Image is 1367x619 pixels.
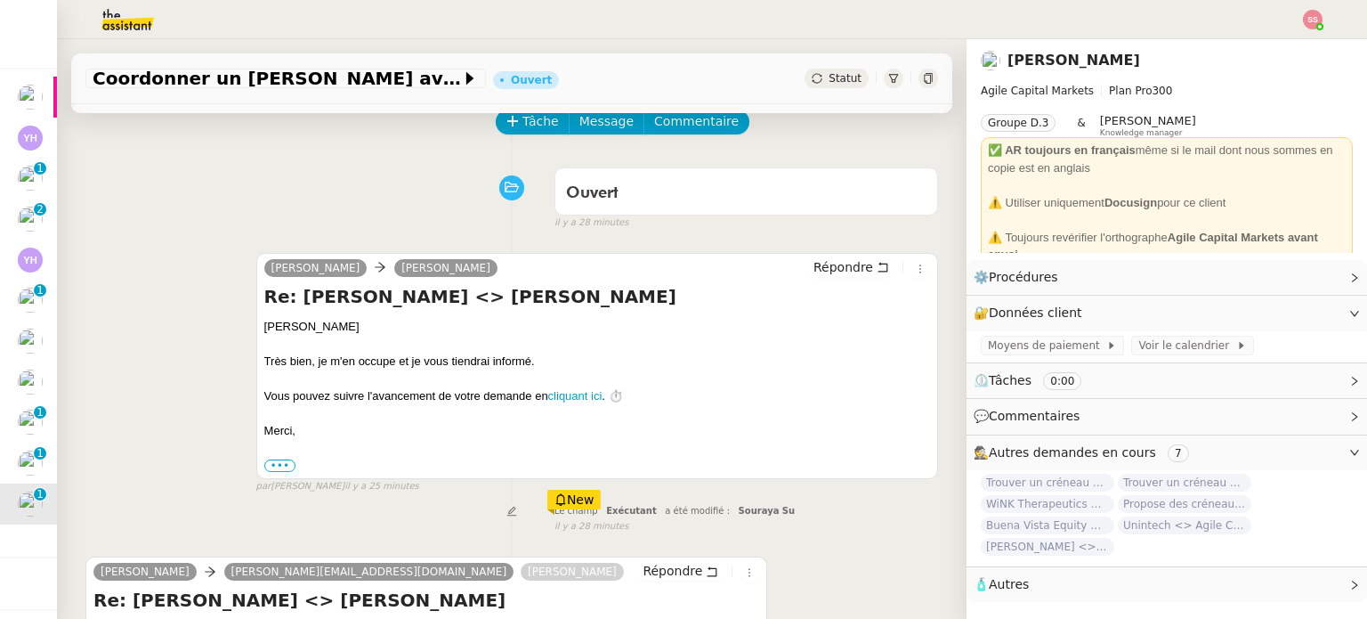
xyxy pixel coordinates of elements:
[1303,10,1323,29] img: svg
[18,451,43,476] img: users%2F1PNv5soDtMeKgnH5onPMHqwjzQn1%2Favatar%2Fd0f44614-3c2d-49b8-95e9-0356969fcfd1
[18,329,43,354] img: users%2F1PNv5soDtMeKgnH5onPMHqwjzQn1%2Favatar%2Fd0f44614-3c2d-49b8-95e9-0356969fcfd1
[36,284,44,300] p: 1
[989,445,1156,460] span: Autres demandes en cours
[1118,517,1251,534] span: Unintech <> Agile Capital Markets
[521,564,624,580] a: [PERSON_NAME]
[101,566,190,578] span: [PERSON_NAME]
[1168,444,1189,462] nz-tag: 7
[394,260,497,276] a: [PERSON_NAME]
[18,126,43,151] img: svg
[344,479,419,494] span: il y a 25 minutes
[989,270,1058,284] span: Procédures
[665,506,730,516] span: a été modifié :
[18,166,43,191] img: users%2FW4OQjB9BRtYK2an7yusO0WsYLsD3%2Favatar%2F28027066-518b-424c-8476-65f2e549ac29
[256,479,271,494] span: par
[511,75,552,86] div: Ouvert
[1109,85,1152,97] span: Plan Pro
[36,162,44,178] p: 1
[34,162,46,175] nz-badge-sup: 1
[1100,114,1196,127] span: [PERSON_NAME]
[554,216,629,231] span: il y a 28 minutes
[34,488,46,501] nz-badge-sup: 1
[981,517,1114,534] span: Buena Vista Equity <> Agile Capital Markets
[981,474,1114,492] span: Trouver un créneau pour la réunion
[988,229,1346,264] div: ⚠️ Toujours revérifier l'orthographe
[18,410,43,435] img: users%2FC9SBsJ0duuaSgpQFj5LgoEX8n0o2%2Favatar%2Fec9d51b8-9413-4189-adfb-7be4d8c96a3c
[1118,495,1251,513] span: Propose des créneaux pour la réunion LSI
[974,373,1096,387] span: ⏲️
[264,284,930,309] h4: Re: [PERSON_NAME] <> [PERSON_NAME]
[36,203,44,219] p: 2
[1007,52,1140,69] a: [PERSON_NAME]
[579,111,634,132] span: Message
[256,479,419,494] small: [PERSON_NAME]
[606,506,657,516] span: Exécutant
[974,303,1089,323] span: 🔐
[981,85,1094,97] span: Agile Capital Markets
[554,506,598,516] span: Le champ
[34,203,46,216] nz-badge-sup: 2
[18,370,43,395] img: users%2F1PNv5soDtMeKgnH5onPMHqwjzQn1%2Favatar%2Fd0f44614-3c2d-49b8-95e9-0356969fcfd1
[988,142,1346,176] div: même si le mail dont nous sommes en copie est en anglais
[18,207,43,232] img: users%2FCk7ZD5ubFNWivK6gJdIkoi2SB5d2%2Favatar%2F3f84dbb7-4157-4842-a987-fca65a8b7a9a
[1100,114,1196,137] app-user-label: Knowledge manager
[554,519,629,534] span: il y a 28 minutes
[264,387,930,405] div: Vous pouvez suivre l'avancement de votre demande en . ⏱️
[981,51,1000,70] img: users%2FXPWOVq8PDVf5nBVhDcXguS2COHE3%2Favatar%2F3f89dc26-16aa-490f-9632-b2fdcfc735a1
[974,577,1029,591] span: 🧴
[569,110,644,134] button: Message
[988,143,1136,157] strong: ✅ AR toujours en français
[18,288,43,313] img: users%2FW4OQjB9BRtYK2an7yusO0WsYLsD3%2Favatar%2F28027066-518b-424c-8476-65f2e549ac29
[981,538,1114,556] span: [PERSON_NAME] <> Agile Capital Markets
[989,577,1029,591] span: Autres
[264,353,930,371] div: Très bien, je m'en occupe et je vous tiendrai informé.
[988,231,1318,262] strong: Agile Capital Markets avant envoi
[1043,372,1081,390] nz-tag: 0:00
[989,409,1080,423] span: Commentaires
[654,111,739,132] span: Commentaire
[829,72,861,85] span: Statut
[548,389,603,403] a: cliquant ici
[1077,114,1085,137] span: &
[224,564,514,580] a: [PERSON_NAME][EMAIL_ADDRESS][DOMAIN_NAME]
[807,257,895,277] button: Répondre
[981,114,1056,132] nz-tag: Groupe D.3
[36,406,44,422] p: 1
[643,562,702,580] span: Répondre
[522,111,559,132] span: Tâche
[34,447,46,460] nz-badge-sup: 1
[1118,474,1251,492] span: Trouver un créneau pour discuter
[496,110,570,134] button: Tâche
[18,492,43,517] img: users%2FXPWOVq8PDVf5nBVhDcXguS2COHE3%2Favatar%2F3f89dc26-16aa-490f-9632-b2fdcfc735a1
[34,406,46,419] nz-badge-sup: 1
[93,588,759,613] h4: Re: [PERSON_NAME] <> [PERSON_NAME]
[813,258,873,276] span: Répondre
[967,436,1367,470] div: 🕵️Autres demandes en cours 7
[1152,85,1172,97] span: 300
[967,363,1367,398] div: ⏲️Tâches 0:00
[93,69,461,87] span: Coordonner un [PERSON_NAME] avec [PERSON_NAME]
[974,267,1066,288] span: ⚙️
[988,337,1106,354] span: Moyens de paiement
[264,422,930,440] div: Merci,
[264,260,368,276] a: [PERSON_NAME]
[989,305,1082,320] span: Données client
[967,399,1367,434] div: 💬Commentaires
[1100,128,1183,138] span: Knowledge manager
[981,495,1114,513] span: WiNK Therapeutics <> Agile Capital Markets
[1138,337,1235,354] span: Voir le calendrier
[643,110,749,134] button: Commentaire
[974,409,1088,423] span: 💬
[989,373,1031,387] span: Tâches
[988,194,1346,212] div: ⚠️ Utiliser uniquement pour ce client
[264,318,930,336] div: [PERSON_NAME]
[547,490,602,509] div: New
[739,506,796,516] span: Souraya Su
[36,447,44,463] p: 1
[636,561,724,581] button: Répondre
[974,445,1196,460] span: 🕵️
[34,284,46,297] nz-badge-sup: 1
[18,248,43,273] img: svg
[1104,196,1157,209] strong: Docusign
[967,567,1367,602] div: 🧴Autres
